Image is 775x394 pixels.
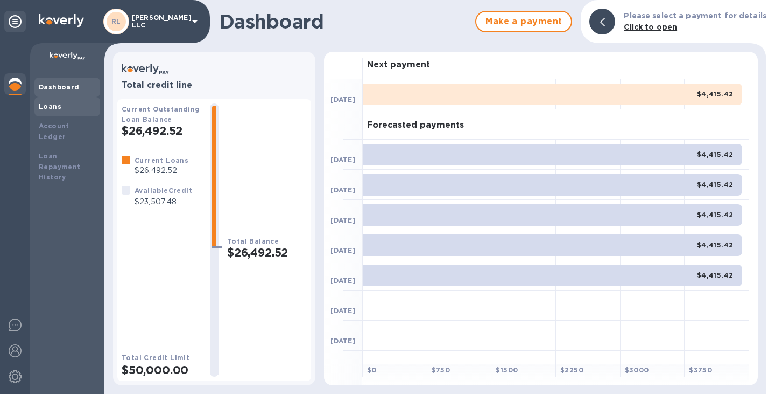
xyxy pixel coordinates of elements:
[560,366,583,374] b: $ 2250
[367,60,430,70] h3: Next payment
[330,95,356,103] b: [DATE]
[39,102,61,110] b: Loans
[432,366,450,374] b: $ 750
[122,363,201,377] h2: $50,000.00
[122,80,307,91] h3: Total credit line
[330,277,356,285] b: [DATE]
[111,17,121,25] b: RL
[122,124,201,137] h2: $26,492.52
[697,271,734,279] b: $4,415.42
[330,307,356,315] b: [DATE]
[330,186,356,194] b: [DATE]
[132,14,186,29] p: [PERSON_NAME] LLC
[485,15,562,28] span: Make a payment
[689,366,712,374] b: $ 3750
[697,211,734,219] b: $4,415.42
[39,83,80,91] b: Dashboard
[39,14,84,27] img: Logo
[39,122,69,141] b: Account Ledger
[227,246,307,259] h2: $26,492.52
[135,186,192,195] b: Available Credit
[122,105,200,123] b: Current Outstanding Loan Balance
[624,11,766,20] b: Please select a payment for details
[367,366,377,374] b: $ 0
[496,366,518,374] b: $ 1500
[227,237,279,245] b: Total Balance
[330,156,356,164] b: [DATE]
[330,246,356,254] b: [DATE]
[330,216,356,224] b: [DATE]
[4,11,26,32] div: Unpin categories
[697,150,734,158] b: $4,415.42
[625,366,649,374] b: $ 3000
[367,120,464,130] h3: Forecasted payments
[39,152,81,182] b: Loan Repayment History
[135,165,188,176] p: $26,492.52
[697,90,734,98] b: $4,415.42
[220,10,470,33] h1: Dashboard
[330,337,356,345] b: [DATE]
[697,181,734,189] b: $4,415.42
[135,156,188,164] b: Current Loans
[475,11,572,32] button: Make a payment
[697,241,734,249] b: $4,415.42
[135,196,192,208] p: $23,507.48
[624,23,677,31] b: Click to open
[122,354,189,362] b: Total Credit Limit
